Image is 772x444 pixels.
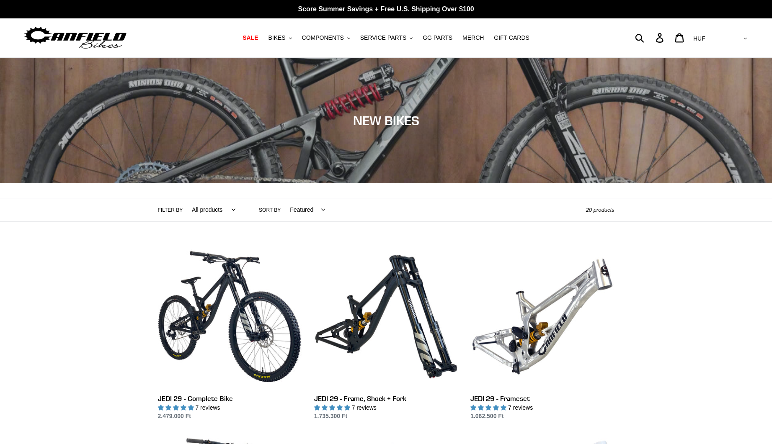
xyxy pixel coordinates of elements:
[259,206,281,214] label: Sort by
[264,32,296,44] button: BIKES
[356,32,417,44] button: SERVICE PARTS
[268,34,285,41] span: BIKES
[418,32,457,44] a: GG PARTS
[302,34,344,41] span: COMPONENTS
[158,206,183,214] label: Filter by
[423,34,452,41] span: GG PARTS
[23,25,128,51] img: Canfield Bikes
[298,32,354,44] button: COMPONENTS
[640,28,661,47] input: Search
[243,34,258,41] span: SALE
[360,34,406,41] span: SERVICE PARTS
[458,32,488,44] a: MERCH
[494,34,529,41] span: GIFT CARDS
[490,32,534,44] a: GIFT CARDS
[462,34,484,41] span: MERCH
[586,207,615,213] span: 20 products
[353,113,419,128] span: NEW BIKES
[238,32,262,44] a: SALE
